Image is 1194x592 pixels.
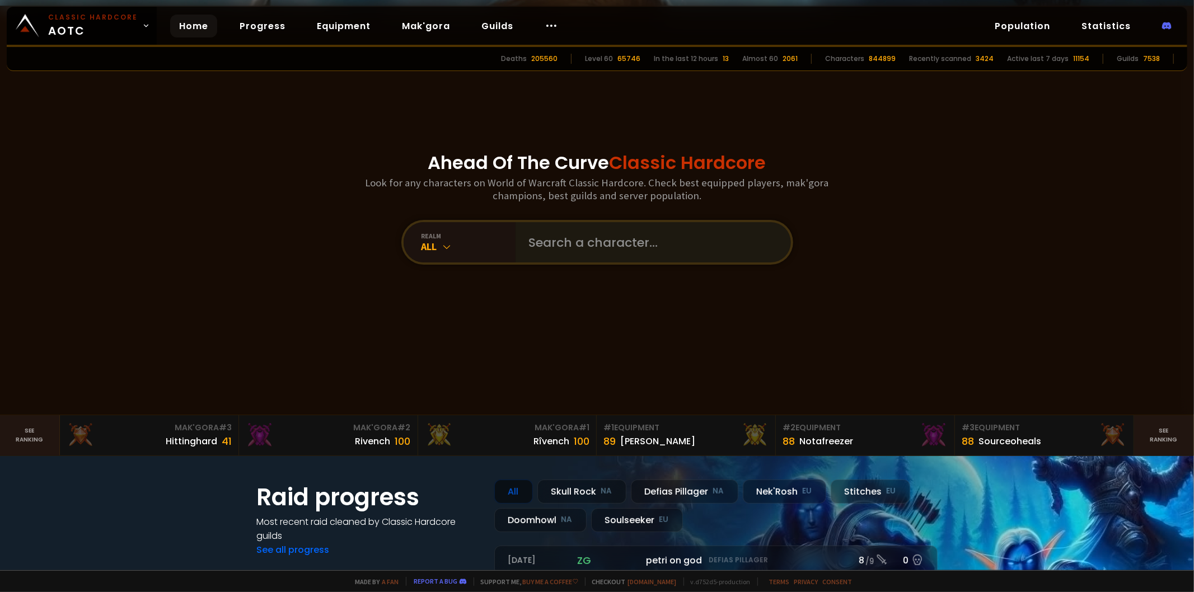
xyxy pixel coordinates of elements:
input: Search a character... [522,222,778,262]
a: Privacy [794,577,818,586]
div: Rîvench [533,434,569,448]
div: 100 [395,434,411,449]
div: Level 60 [585,54,613,64]
h1: Raid progress [257,480,481,515]
small: EU [803,486,812,497]
div: Hittinghard [166,434,217,448]
div: 65746 [617,54,640,64]
div: Mak'Gora [425,422,590,434]
div: 88 [962,434,974,449]
h1: Ahead Of The Curve [428,149,766,176]
span: Classic Hardcore [610,150,766,175]
div: Rivench [355,434,391,448]
div: Defias Pillager [631,480,738,504]
span: AOTC [48,12,138,39]
div: 2061 [783,54,798,64]
h4: Most recent raid cleaned by Classic Hardcore guilds [257,515,481,543]
small: Classic Hardcore [48,12,138,22]
small: NA [561,514,573,525]
small: NA [713,486,724,497]
a: Seeranking [1134,415,1194,455]
a: [DOMAIN_NAME] [628,577,677,586]
a: [DATE]zgpetri on godDefias Pillager8 /90 [494,546,938,575]
div: All [422,240,516,253]
a: #2Equipment88Notafreezer [776,415,955,455]
div: Mak'Gora [246,422,411,434]
a: Guilds [472,15,522,37]
div: Sourceoheals [978,434,1041,448]
div: Equipment [962,422,1127,434]
span: Checkout [585,577,677,586]
a: #3Equipment88Sourceoheals [955,415,1134,455]
a: Equipment [308,15,380,37]
div: Skull Rock [537,480,626,504]
span: # 1 [579,422,589,433]
span: Support me, [474,577,578,586]
div: Stitches [831,480,910,504]
div: In the last 12 hours [654,54,718,64]
div: 205560 [531,54,558,64]
div: Nek'Rosh [743,480,826,504]
a: Mak'Gora#2Rivench100 [239,415,418,455]
a: Statistics [1073,15,1140,37]
small: EU [887,486,896,497]
div: Active last 7 days [1007,54,1069,64]
div: 100 [574,434,589,449]
h3: Look for any characters on World of Warcraft Classic Hardcore. Check best equipped players, mak'g... [361,176,834,202]
span: Made by [349,577,399,586]
a: Population [986,15,1059,37]
div: Recently scanned [909,54,971,64]
a: Mak'Gora#3Hittinghard41 [60,415,239,455]
a: Home [170,15,217,37]
span: v. d752d5 - production [683,577,751,586]
div: Guilds [1117,54,1139,64]
small: EU [659,514,669,525]
div: Almost 60 [742,54,778,64]
span: # 3 [962,422,975,433]
div: 88 [783,434,795,449]
span: # 3 [219,422,232,433]
a: Mak'gora [393,15,459,37]
div: 89 [603,434,616,449]
div: 41 [222,434,232,449]
div: realm [422,232,516,240]
div: Equipment [603,422,769,434]
span: # 2 [398,422,411,433]
div: Doomhowl [494,508,587,532]
a: See all progress [257,543,330,556]
div: All [494,480,533,504]
div: 11154 [1073,54,1089,64]
a: Consent [823,577,853,586]
div: Characters [825,54,864,64]
div: Soulseeker [591,508,683,532]
a: a fan [382,577,399,586]
div: 7538 [1143,54,1160,64]
div: Equipment [783,422,948,434]
a: Buy me a coffee [523,577,578,586]
a: Report a bug [414,577,458,585]
a: #1Equipment89[PERSON_NAME] [597,415,776,455]
a: Progress [231,15,294,37]
div: 844899 [869,54,896,64]
a: Mak'Gora#1Rîvench100 [418,415,597,455]
div: 13 [723,54,729,64]
span: # 2 [783,422,795,433]
small: NA [601,486,612,497]
div: [PERSON_NAME] [620,434,695,448]
div: Mak'Gora [67,422,232,434]
a: Terms [769,577,790,586]
div: 3424 [976,54,994,64]
div: Deaths [501,54,527,64]
a: Classic HardcoreAOTC [7,7,157,45]
span: # 1 [603,422,614,433]
div: Notafreezer [799,434,853,448]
